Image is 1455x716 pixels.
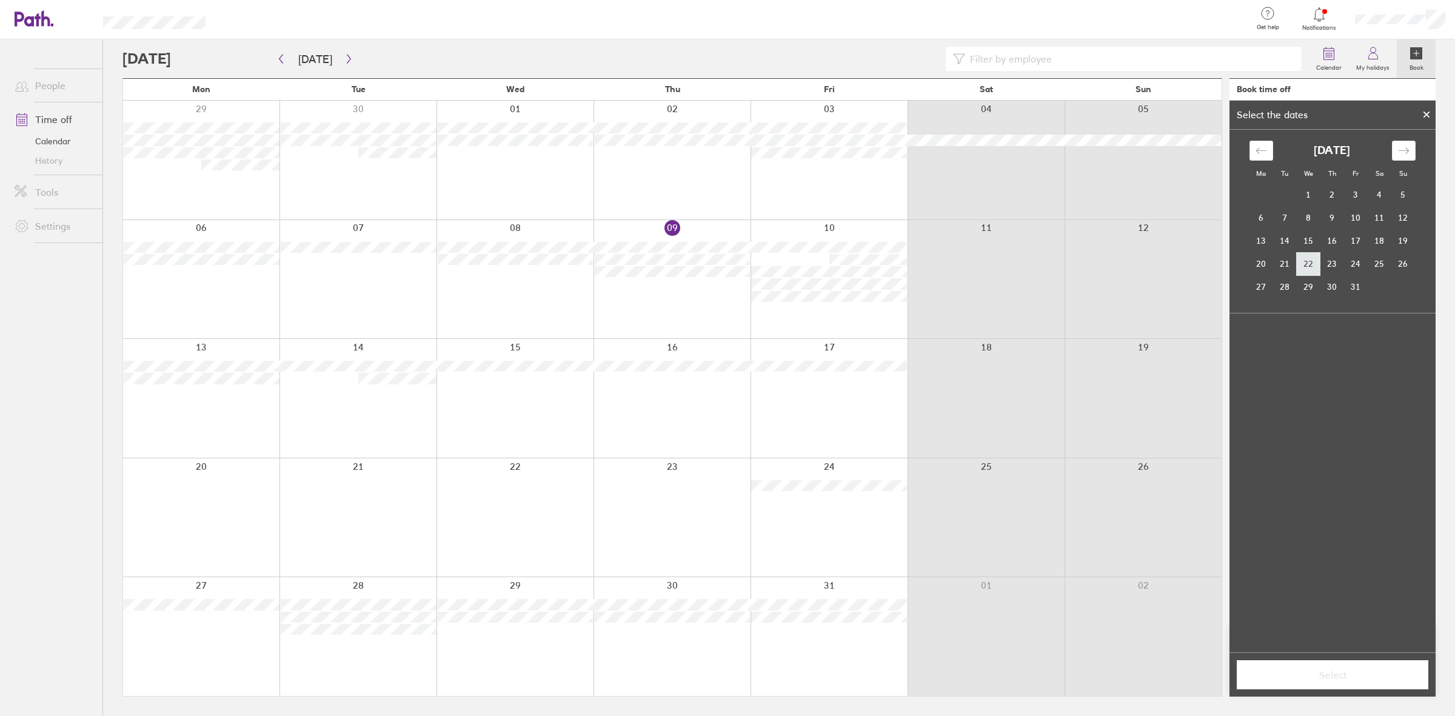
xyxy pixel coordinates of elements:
[1320,183,1344,206] td: Choose Thursday, October 2, 2025 as your check-in date. It’s available.
[1344,183,1368,206] td: Choose Friday, October 3, 2025 as your check-in date. It’s available.
[1392,141,1416,161] div: Move forward to switch to the next month.
[1328,169,1336,178] small: Th
[980,84,993,94] span: Sat
[1237,84,1291,94] div: Book time off
[5,151,102,170] a: History
[1402,61,1431,72] label: Book
[1344,252,1368,275] td: Choose Friday, October 24, 2025 as your check-in date. It’s available.
[1237,660,1428,689] button: Select
[1344,229,1368,252] td: Choose Friday, October 17, 2025 as your check-in date. It’s available.
[1368,183,1391,206] td: Choose Saturday, October 4, 2025 as your check-in date. It’s available.
[1368,206,1391,229] td: Choose Saturday, October 11, 2025 as your check-in date. It’s available.
[1249,206,1273,229] td: Choose Monday, October 6, 2025 as your check-in date. It’s available.
[1273,229,1297,252] td: Choose Tuesday, October 14, 2025 as your check-in date. It’s available.
[1320,275,1344,298] td: Choose Thursday, October 30, 2025 as your check-in date. It’s available.
[1391,183,1415,206] td: Choose Sunday, October 5, 2025 as your check-in date. It’s available.
[1136,84,1151,94] span: Sun
[1320,252,1344,275] td: Choose Thursday, October 23, 2025 as your check-in date. It’s available.
[1397,39,1436,78] a: Book
[506,84,524,94] span: Wed
[1349,39,1397,78] a: My holidays
[1236,130,1429,313] div: Calendar
[1297,206,1320,229] td: Choose Wednesday, October 8, 2025 as your check-in date. It’s available.
[1368,252,1391,275] td: Choose Saturday, October 25, 2025 as your check-in date. It’s available.
[1281,169,1288,178] small: Tu
[1245,669,1420,680] span: Select
[1320,229,1344,252] td: Choose Thursday, October 16, 2025 as your check-in date. It’s available.
[1248,24,1288,31] span: Get help
[5,180,102,204] a: Tools
[1273,275,1297,298] td: Choose Tuesday, October 28, 2025 as your check-in date. It’s available.
[1249,229,1273,252] td: Choose Monday, October 13, 2025 as your check-in date. It’s available.
[1300,6,1339,32] a: Notifications
[1256,169,1266,178] small: Mo
[5,107,102,132] a: Time off
[1391,206,1415,229] td: Choose Sunday, October 12, 2025 as your check-in date. It’s available.
[1297,229,1320,252] td: Choose Wednesday, October 15, 2025 as your check-in date. It’s available.
[5,214,102,238] a: Settings
[1297,275,1320,298] td: Choose Wednesday, October 29, 2025 as your check-in date. It’s available.
[1391,252,1415,275] td: Choose Sunday, October 26, 2025 as your check-in date. It’s available.
[352,84,366,94] span: Tue
[1297,252,1320,275] td: Choose Wednesday, October 22, 2025 as your check-in date. It’s available.
[1314,144,1350,157] strong: [DATE]
[1349,61,1397,72] label: My holidays
[1344,206,1368,229] td: Choose Friday, October 10, 2025 as your check-in date. It’s available.
[1399,169,1407,178] small: Su
[1344,275,1368,298] td: Choose Friday, October 31, 2025 as your check-in date. It’s available.
[1304,169,1313,178] small: We
[1391,229,1415,252] td: Choose Sunday, October 19, 2025 as your check-in date. It’s available.
[1297,183,1320,206] td: Choose Wednesday, October 1, 2025 as your check-in date. It’s available.
[824,84,835,94] span: Fri
[965,47,1294,70] input: Filter by employee
[1249,275,1273,298] td: Choose Monday, October 27, 2025 as your check-in date. It’s available.
[1273,252,1297,275] td: Choose Tuesday, October 21, 2025 as your check-in date. It’s available.
[1309,39,1349,78] a: Calendar
[665,84,680,94] span: Thu
[1320,206,1344,229] td: Choose Thursday, October 9, 2025 as your check-in date. It’s available.
[5,132,102,151] a: Calendar
[1229,109,1315,120] div: Select the dates
[1368,229,1391,252] td: Choose Saturday, October 18, 2025 as your check-in date. It’s available.
[5,73,102,98] a: People
[192,84,210,94] span: Mon
[1300,24,1339,32] span: Notifications
[1273,206,1297,229] td: Choose Tuesday, October 7, 2025 as your check-in date. It’s available.
[1353,169,1359,178] small: Fr
[1309,61,1349,72] label: Calendar
[1249,252,1273,275] td: Choose Monday, October 20, 2025 as your check-in date. It’s available.
[289,49,342,69] button: [DATE]
[1376,169,1383,178] small: Sa
[1249,141,1273,161] div: Move backward to switch to the previous month.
